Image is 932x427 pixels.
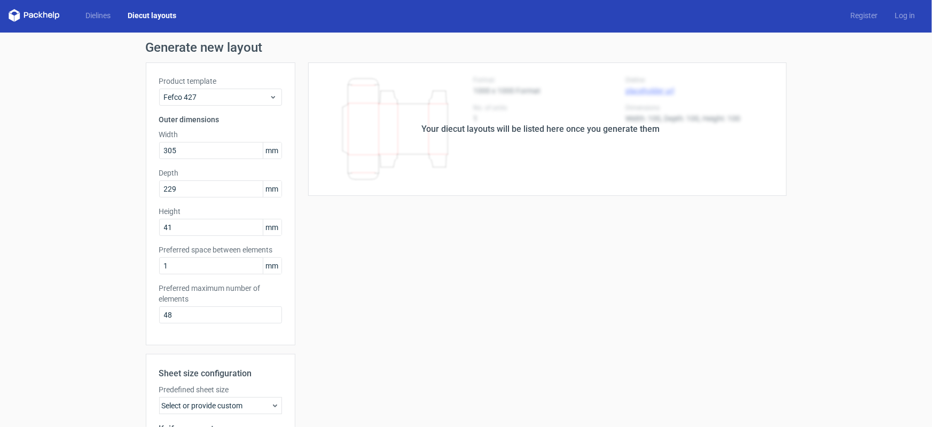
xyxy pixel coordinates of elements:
label: Product template [159,76,282,86]
h3: Outer dimensions [159,114,282,125]
label: Predefined sheet size [159,384,282,395]
a: Dielines [77,10,119,21]
span: Fefco 427 [164,92,269,102]
span: mm [263,258,281,274]
span: mm [263,143,281,159]
div: Select or provide custom [159,397,282,414]
div: Your diecut layouts will be listed here once you generate them [422,123,660,136]
label: Width [159,129,282,140]
a: Register [842,10,886,21]
span: mm [263,181,281,197]
span: mm [263,219,281,235]
label: Preferred maximum number of elements [159,283,282,304]
a: Diecut layouts [119,10,185,21]
label: Depth [159,168,282,178]
label: Preferred space between elements [159,244,282,255]
h1: Generate new layout [146,41,787,54]
a: Log in [886,10,923,21]
h2: Sheet size configuration [159,367,282,380]
label: Height [159,206,282,217]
